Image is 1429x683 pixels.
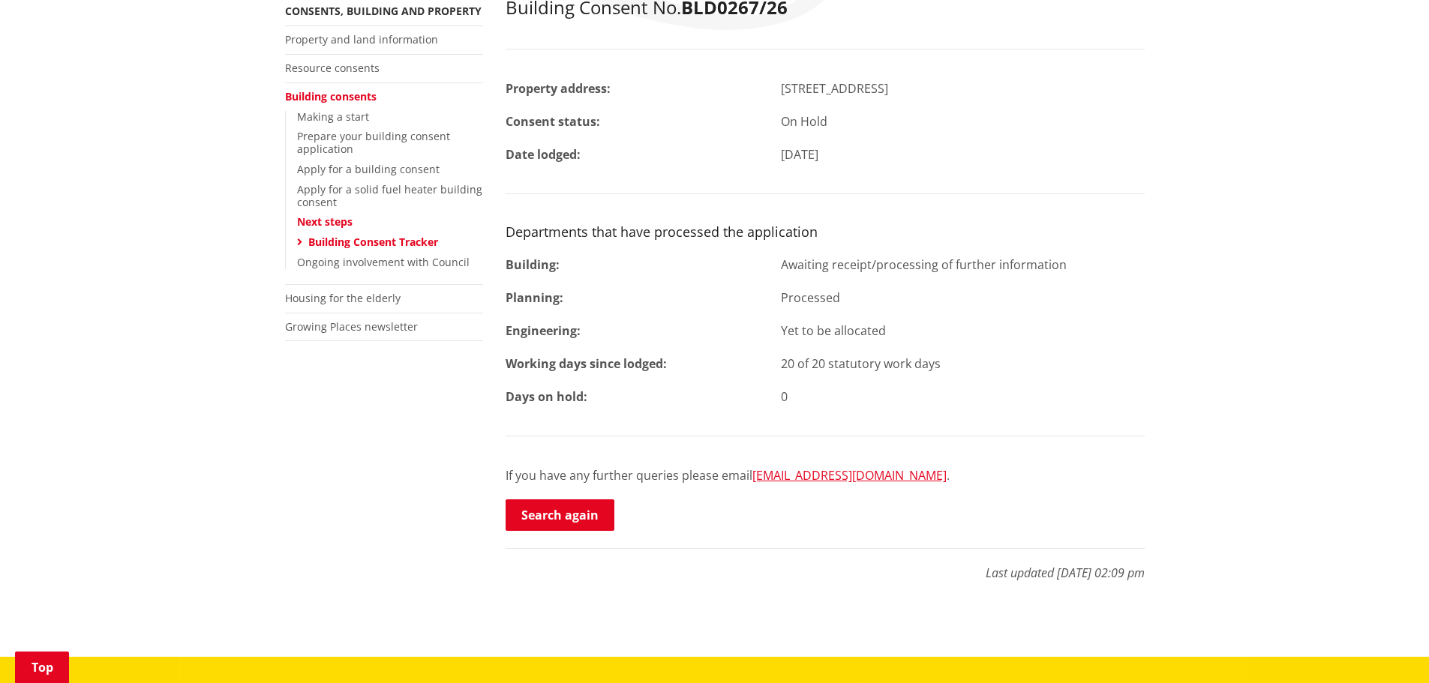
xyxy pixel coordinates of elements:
a: Housing for the elderly [285,291,401,305]
a: Apply for a building consent [297,162,440,176]
strong: Property address: [506,80,611,97]
a: Resource consents [285,61,380,75]
a: Prepare your building consent application [297,129,450,156]
div: Awaiting receipt/processing of further information [770,256,1156,274]
div: Processed [770,289,1156,307]
div: 20 of 20 statutory work days [770,355,1156,373]
div: [DATE] [770,145,1156,163]
a: Search again [506,499,614,531]
strong: Days on hold: [506,388,587,405]
a: [EMAIL_ADDRESS][DOMAIN_NAME] [752,467,947,484]
a: Next steps [297,214,353,229]
div: On Hold [770,112,1156,130]
strong: Planning: [506,289,563,306]
a: Ongoing involvement with Council [297,255,470,269]
a: Top [15,652,69,683]
a: Property and land information [285,32,438,46]
a: Building Consent Tracker [308,235,438,249]
a: Apply for a solid fuel heater building consent​ [297,182,482,209]
a: Building consents [285,89,377,103]
strong: Consent status: [506,113,600,130]
a: Consents, building and property [285,4,482,18]
div: 0 [770,388,1156,406]
strong: Engineering: [506,322,581,339]
strong: Date lodged: [506,146,581,163]
a: Making a start [297,109,369,124]
p: Last updated [DATE] 02:09 pm [506,548,1145,582]
strong: Building: [506,256,560,273]
div: Yet to be allocated [770,322,1156,340]
strong: Working days since lodged: [506,355,667,372]
h3: Departments that have processed the application [506,224,1145,241]
a: Growing Places newsletter [285,319,418,334]
iframe: Messenger Launcher [1360,620,1414,674]
p: If you have any further queries please email . [506,466,1145,484]
div: [STREET_ADDRESS] [770,79,1156,97]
